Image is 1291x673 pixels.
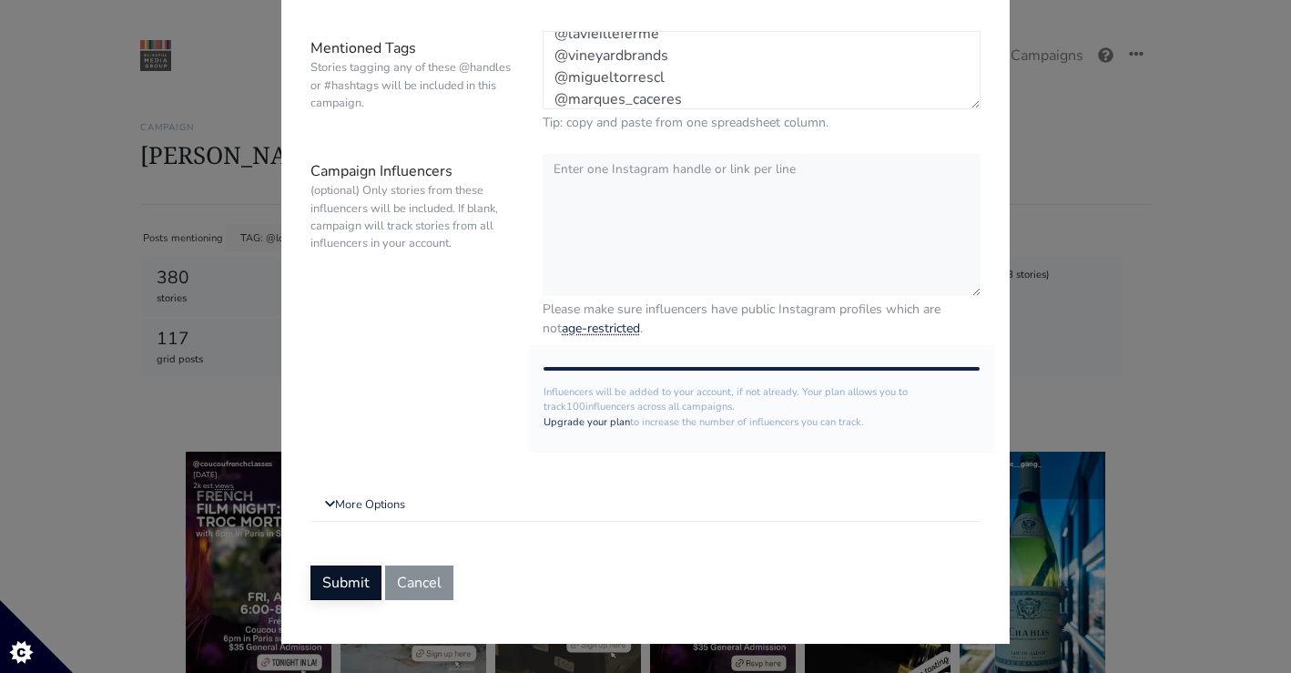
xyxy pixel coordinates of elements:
[297,31,529,132] label: Mentioned Tags
[543,31,981,109] textarea: @lovejadot @louisjadot
[310,566,381,600] button: Submit
[310,182,515,252] small: (optional) Only stories from these influencers will be included. If blank, campaign will track st...
[562,320,640,337] a: age-restricted
[544,415,980,431] p: to increase the number of influencers you can track.
[544,415,630,429] a: Upgrade your plan
[543,113,981,132] small: Tip: copy and paste from one spreadsheet column.
[310,59,515,112] small: Stories tagging any of these @handles or #hashtags will be included in this campaign.
[543,300,981,338] small: Please make sure influencers have public Instagram profiles which are not .
[529,345,994,453] div: Influencers will be added to your account, if not already. Your plan allows you to track influenc...
[297,154,529,338] label: Campaign Influencers
[310,489,981,522] a: More Options
[385,566,453,600] button: Cancel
